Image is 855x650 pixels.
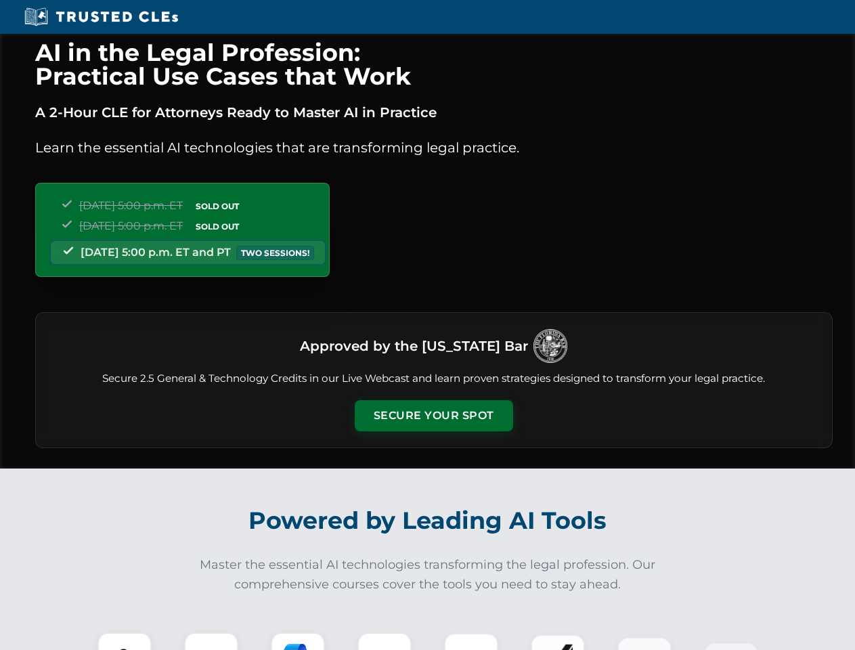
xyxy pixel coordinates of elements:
p: Secure 2.5 General & Technology Credits in our Live Webcast and learn proven strategies designed ... [52,371,816,387]
h3: Approved by the [US_STATE] Bar [300,334,528,358]
img: Trusted CLEs [20,7,182,27]
span: [DATE] 5:00 p.m. ET [79,199,183,212]
h2: Powered by Leading AI Tools [53,497,803,544]
h1: AI in the Legal Profession: Practical Use Cases that Work [35,41,833,88]
p: Master the essential AI technologies transforming the legal profession. Our comprehensive courses... [191,555,665,594]
p: Learn the essential AI technologies that are transforming legal practice. [35,137,833,158]
span: [DATE] 5:00 p.m. ET [79,219,183,232]
p: A 2-Hour CLE for Attorneys Ready to Master AI in Practice [35,102,833,123]
span: SOLD OUT [191,219,244,234]
button: Secure Your Spot [355,400,513,431]
span: SOLD OUT [191,199,244,213]
img: Logo [533,329,567,363]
